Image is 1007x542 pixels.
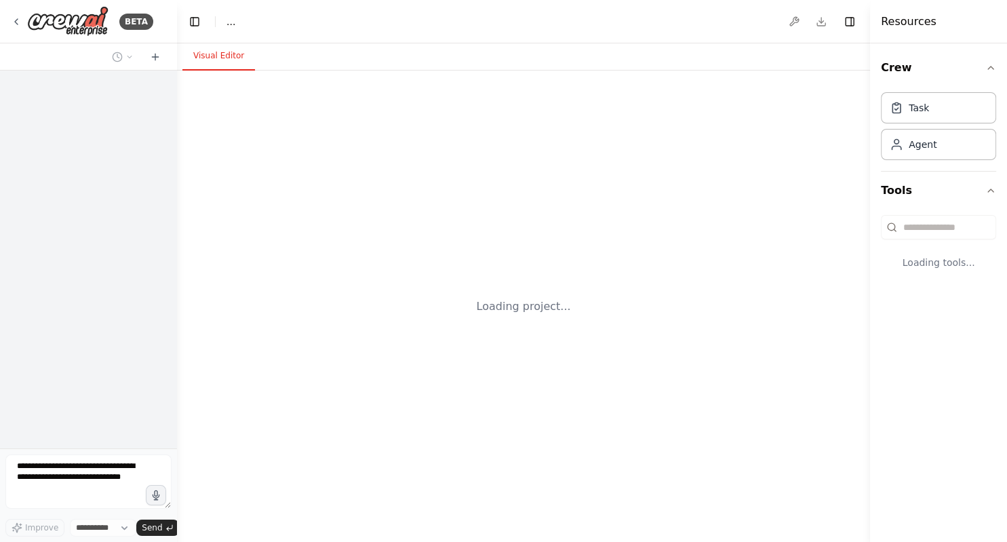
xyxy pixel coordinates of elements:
div: Task [909,101,929,115]
button: Start a new chat [144,49,166,65]
div: Loading tools... [881,245,996,280]
img: Logo [27,6,108,37]
span: Improve [25,522,58,533]
div: Tools [881,210,996,291]
button: Tools [881,172,996,210]
button: Hide right sidebar [840,12,859,31]
span: ... [226,15,235,28]
nav: breadcrumb [226,15,235,28]
div: Loading project... [477,298,571,315]
button: Crew [881,49,996,87]
h4: Resources [881,14,936,30]
button: Switch to previous chat [106,49,139,65]
button: Click to speak your automation idea [146,485,166,505]
button: Send [136,520,178,536]
button: Visual Editor [182,42,255,71]
button: Improve [5,519,64,537]
div: Agent [909,138,936,151]
div: BETA [119,14,153,30]
button: Hide left sidebar [185,12,204,31]
span: Send [142,522,162,533]
div: Crew [881,87,996,171]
